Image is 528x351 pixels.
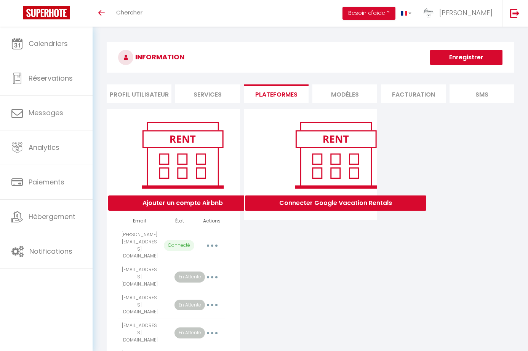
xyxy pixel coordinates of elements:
span: Paiements [29,177,64,187]
td: [PERSON_NAME][EMAIL_ADDRESS][DOMAIN_NAME] [118,228,161,263]
li: Facturation [381,84,446,103]
span: [PERSON_NAME] [439,8,493,17]
td: [EMAIL_ADDRESS][DOMAIN_NAME] [118,291,161,319]
img: rent.png [287,119,384,192]
span: Chercher [116,8,142,16]
span: Calendriers [29,39,68,48]
span: Notifications [29,246,72,256]
span: Hébergement [29,212,75,221]
span: Réservations [29,73,73,83]
img: Super Booking [23,6,70,19]
p: En Attente [174,327,205,338]
th: État [161,214,198,228]
td: [EMAIL_ADDRESS][DOMAIN_NAME] [118,319,161,347]
th: Email [118,214,161,228]
img: rent.png [134,119,231,192]
img: ... [423,7,434,19]
li: Plateformes [244,84,309,103]
li: SMS [450,84,514,103]
button: Enregistrer [430,50,502,65]
td: [EMAIL_ADDRESS][DOMAIN_NAME] [118,263,161,291]
p: Connecté [164,240,194,251]
p: En Attente [174,300,205,311]
li: Profil Utilisateur [107,84,171,103]
li: MODÈLES [312,84,377,103]
img: logout [510,8,520,18]
span: Messages [29,108,63,118]
th: Actions [198,214,225,228]
li: Services [175,84,240,103]
button: Ajouter un compte Airbnb [108,195,257,211]
span: Analytics [29,143,59,152]
button: Connecter Google Vacation Rentals [245,195,426,211]
h3: INFORMATION [107,42,514,73]
button: Besoin d'aide ? [342,7,395,20]
p: En Attente [174,272,205,283]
